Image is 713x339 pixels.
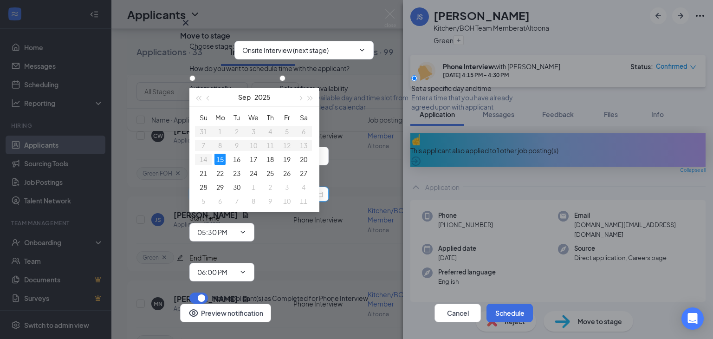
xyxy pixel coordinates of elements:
div: 15 [214,154,226,165]
td: 2025-10-04 [295,180,312,194]
button: Sep [238,88,251,106]
td: 2025-10-10 [279,194,295,208]
svg: ChevronDown [239,268,246,276]
td: 2025-09-16 [228,152,245,166]
div: 5 [198,196,209,207]
div: 8 [248,196,259,207]
div: 21 [198,168,209,179]
div: 22 [214,168,226,179]
td: 2025-09-30 [228,180,245,194]
div: 25 [265,168,276,179]
td: 2025-09-21 [195,166,212,180]
td: 2025-10-11 [295,194,312,208]
th: Th [262,111,279,124]
div: 29 [214,182,226,193]
td: 2025-09-15 [212,152,228,166]
svg: ChevronDown [239,228,246,236]
button: Cancel [434,304,481,322]
td: 2025-10-07 [228,194,245,208]
div: 26 [281,168,292,179]
div: 10 [281,196,292,207]
td: 2025-09-24 [245,166,262,180]
div: Select from availability [279,84,411,93]
td: 2025-10-08 [245,194,262,208]
div: 16 [231,154,242,165]
div: 19 [281,154,292,165]
svg: Eye [188,307,199,319]
td: 2025-09-20 [295,152,312,166]
th: Fr [279,111,295,124]
th: Mo [212,111,228,124]
div: 3 [281,182,292,193]
th: We [245,111,262,124]
button: 2025 [254,88,271,106]
div: 9 [265,196,276,207]
div: 11 [298,196,309,207]
td: 2025-09-19 [279,152,295,166]
div: Set a specific day and time [411,84,524,93]
td: 2025-09-26 [279,166,295,180]
div: Select a Date & Time [189,126,524,137]
span: Enter a time that you have already agreed upon with applicant [411,93,524,111]
div: Automatically [189,84,279,93]
th: Sa [295,111,312,124]
div: 6 [214,196,226,207]
div: 28 [198,182,209,193]
td: 2025-10-02 [262,180,279,194]
td: 2025-09-22 [212,166,228,180]
span: Mark applicant(s) as Completed for Phone Interview [212,293,368,304]
div: 23 [231,168,242,179]
div: 18 [265,154,276,165]
div: 2 [265,182,276,193]
div: Open Intercom Messenger [681,307,704,330]
span: Choose an available day and time slot from the interview lead’s calendar [279,93,411,111]
svg: ChevronDown [358,46,366,54]
span: End Time [189,254,217,262]
button: Preview notificationEye [180,304,271,322]
span: Choose stage : [189,41,234,59]
div: 7 [231,196,242,207]
span: Start Time [189,214,220,222]
td: 2025-09-23 [228,166,245,180]
td: 2025-09-25 [262,166,279,180]
div: 1 [248,182,259,193]
svg: Cross [180,17,191,28]
td: 2025-09-17 [245,152,262,166]
h3: Move to stage [180,31,230,41]
td: 2025-09-29 [212,180,228,194]
div: 24 [248,168,259,179]
td: 2025-10-01 [245,180,262,194]
div: 17 [248,154,259,165]
input: Start time [197,227,235,237]
div: 20 [298,154,309,165]
input: End time [197,267,235,277]
td: 2025-10-03 [279,180,295,194]
div: 4 [298,182,309,193]
th: Su [195,111,212,124]
td: 2025-10-09 [262,194,279,208]
td: 2025-09-27 [295,166,312,180]
div: 27 [298,168,309,179]
div: How do you want to schedule time with the applicant? [189,63,524,73]
td: 2025-10-05 [195,194,212,208]
td: 2025-09-18 [262,152,279,166]
td: 2025-10-06 [212,194,228,208]
th: Tu [228,111,245,124]
button: Schedule [486,304,533,322]
td: 2025-09-28 [195,180,212,194]
button: Close [180,17,191,28]
div: 30 [231,182,242,193]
